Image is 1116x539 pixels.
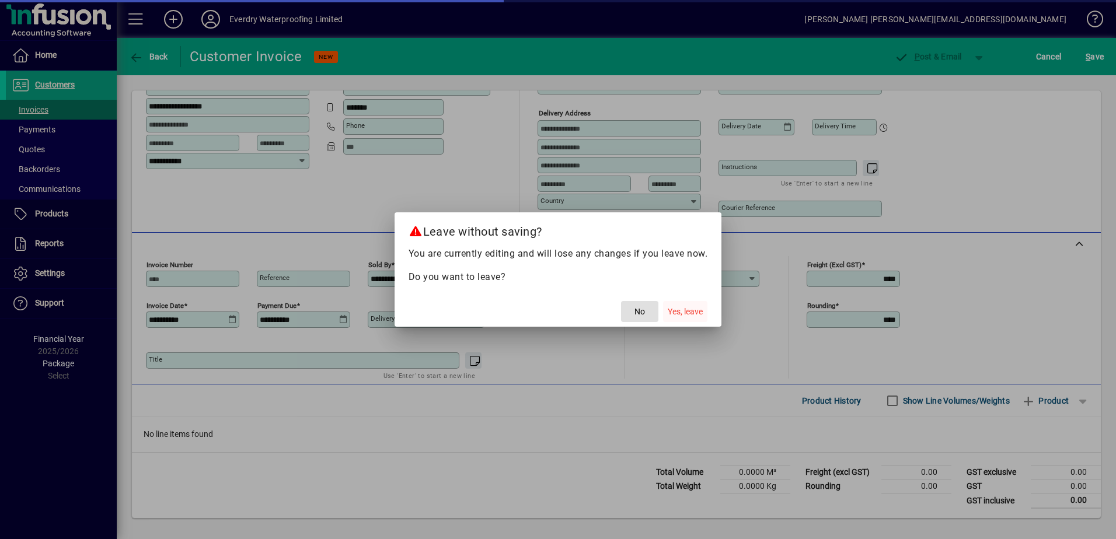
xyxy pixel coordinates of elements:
button: No [621,301,658,322]
p: Do you want to leave? [409,270,708,284]
button: Yes, leave [663,301,707,322]
h2: Leave without saving? [395,212,722,246]
span: No [634,306,645,318]
span: Yes, leave [668,306,703,318]
p: You are currently editing and will lose any changes if you leave now. [409,247,708,261]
